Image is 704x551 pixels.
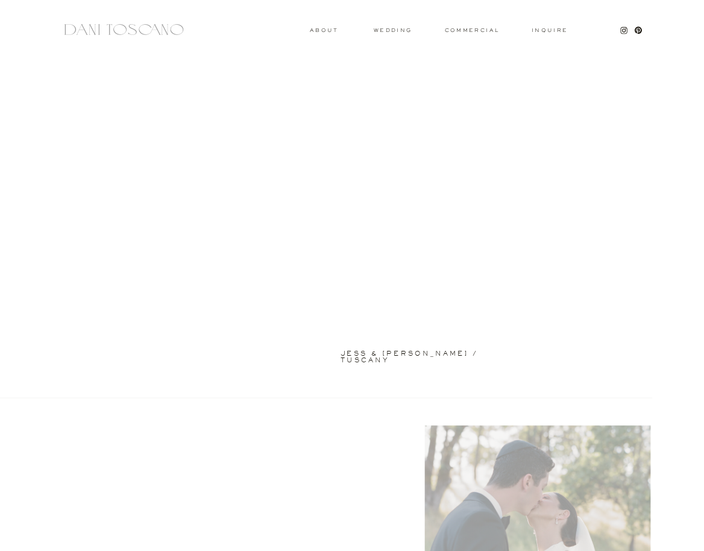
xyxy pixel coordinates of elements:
a: About [310,28,336,32]
a: jess & [PERSON_NAME] / tuscany [341,350,524,355]
a: Inquire [531,28,568,34]
a: wedding [374,28,412,32]
a: commercial [445,28,499,33]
